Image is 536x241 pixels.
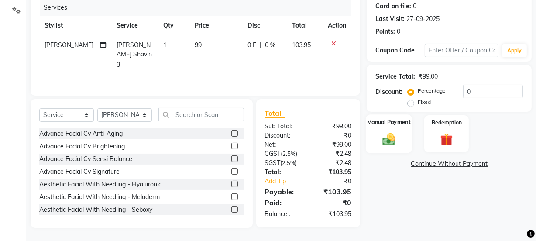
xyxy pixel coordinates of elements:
[117,41,152,67] span: [PERSON_NAME] Shaving
[258,131,308,140] div: Discount:
[502,44,527,57] button: Apply
[375,87,402,96] div: Discount:
[195,41,202,49] span: 99
[260,41,261,50] span: |
[308,210,358,219] div: ₹103.95
[258,168,308,177] div: Total:
[158,108,244,121] input: Search or Scan
[258,197,308,208] div: Paid:
[308,149,358,158] div: ₹2.48
[39,167,120,176] div: Advance Facial Cv Signature
[265,109,285,118] span: Total
[258,158,308,168] div: ( )
[419,72,438,81] div: ₹99.00
[242,16,287,35] th: Disc
[39,16,111,35] th: Stylist
[432,119,462,127] label: Redemption
[189,16,242,35] th: Price
[39,205,152,214] div: Aesthetic Facial With Needling - Seboxy
[316,177,358,186] div: ₹0
[39,180,161,189] div: Aesthetic Facial With Needling - Hyaluronic
[436,132,457,147] img: _gift.svg
[258,149,308,158] div: ( )
[111,16,158,35] th: Service
[397,27,400,36] div: 0
[367,118,411,126] label: Manual Payment
[323,16,351,35] th: Action
[308,186,358,197] div: ₹103.95
[163,41,167,49] span: 1
[265,150,281,158] span: CGST
[265,159,281,167] span: SGST
[39,193,160,202] div: Aesthetic Facial With Needling - Meladerm
[39,129,123,138] div: Advance Facial Cv Anti-Aging
[282,159,295,166] span: 2.5%
[287,16,323,35] th: Total
[375,27,395,36] div: Points:
[418,87,446,95] label: Percentage
[45,41,93,49] span: [PERSON_NAME]
[425,44,498,57] input: Enter Offer / Coupon Code
[258,186,308,197] div: Payable:
[413,2,416,11] div: 0
[308,158,358,168] div: ₹2.48
[258,177,316,186] a: Add Tip
[265,41,275,50] span: 0 %
[258,210,308,219] div: Balance :
[258,140,308,149] div: Net:
[247,41,256,50] span: 0 F
[308,140,358,149] div: ₹99.00
[375,46,425,55] div: Coupon Code
[308,168,358,177] div: ₹103.95
[308,197,358,208] div: ₹0
[406,14,440,24] div: 27-09-2025
[292,41,311,49] span: 103.95
[258,122,308,131] div: Sub Total:
[375,72,415,81] div: Service Total:
[375,2,411,11] div: Card on file:
[418,98,431,106] label: Fixed
[39,155,132,164] div: Advance Facial Cv Sensi Balance
[308,122,358,131] div: ₹99.00
[378,131,399,146] img: _cash.svg
[158,16,189,35] th: Qty
[368,159,530,169] a: Continue Without Payment
[39,142,125,151] div: Advance Facial Cv Brightening
[308,131,358,140] div: ₹0
[375,14,405,24] div: Last Visit:
[283,150,296,157] span: 2.5%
